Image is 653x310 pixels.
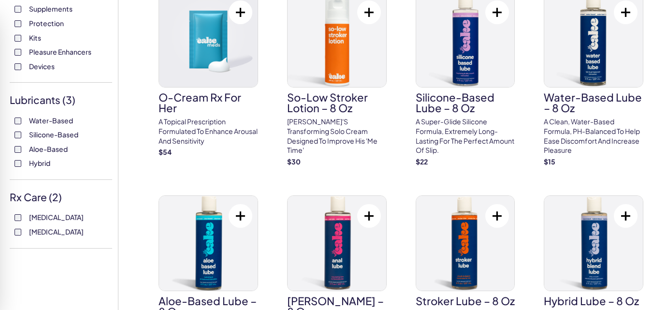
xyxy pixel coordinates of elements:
[287,92,387,113] h3: So-Low Stroker Lotion – 8 oz
[416,92,515,113] h3: Silicone-Based Lube – 8 oz
[544,92,643,113] h3: Water-Based Lube – 8 oz
[416,295,515,306] h3: Stroker Lube – 8 oz
[29,114,73,127] span: Water-Based
[159,117,258,146] p: A topical prescription formulated to enhance arousal and sensitivity
[159,92,258,113] h3: O-Cream Rx for Her
[29,143,68,155] span: Aloe-Based
[544,196,643,291] img: Hybrid Lube – 8 oz
[29,128,78,141] span: Silicone-Based
[29,17,64,30] span: Protection
[159,196,258,291] img: Aloe-Based Lube – 8 oz
[15,146,21,153] input: Aloe-Based
[15,160,21,167] input: Hybrid
[416,157,428,166] strong: $ 22
[15,118,21,124] input: Water-Based
[15,20,21,27] input: Protection
[29,225,84,238] span: [MEDICAL_DATA]
[159,148,172,156] strong: $ 54
[15,35,21,42] input: Kits
[15,49,21,56] input: Pleasure Enhancers
[544,157,555,166] strong: $ 15
[15,132,21,138] input: Silicone-Based
[29,60,55,73] span: Devices
[29,31,41,44] span: Kits
[29,2,73,15] span: Supplements
[15,229,21,236] input: [MEDICAL_DATA]
[29,45,91,58] span: Pleasure Enhancers
[15,6,21,13] input: Supplements
[544,117,643,155] p: A clean, water-based formula, pH-balanced to help ease discomfort and increase pleasure
[416,196,515,291] img: Stroker Lube – 8 oz
[287,117,387,155] p: [PERSON_NAME]'s transforming solo cream designed to improve his 'me time'
[287,157,301,166] strong: $ 30
[544,295,643,306] h3: Hybrid Lube – 8 oz
[29,211,84,223] span: [MEDICAL_DATA]
[29,157,50,169] span: Hybrid
[416,117,515,155] p: A super-glide silicone formula, extremely long-lasting for the perfect amount of slip.
[15,214,21,221] input: [MEDICAL_DATA]
[288,196,386,291] img: Anal Lube – 8 oz
[15,63,21,70] input: Devices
